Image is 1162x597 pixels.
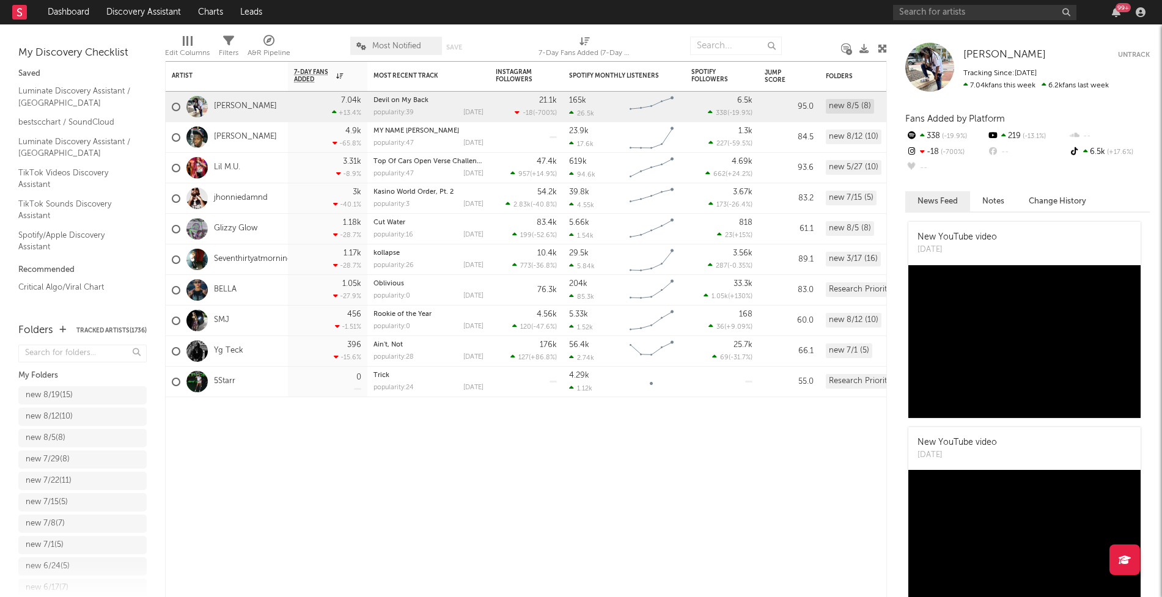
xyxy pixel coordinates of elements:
[18,386,147,405] a: new 8/19(15)
[569,249,589,257] div: 29.5k
[214,315,229,326] a: SMJ
[720,354,729,361] span: 69
[765,252,814,267] div: 89.1
[510,170,557,178] div: ( )
[893,5,1076,20] input: Search for artists
[214,346,243,356] a: Yg Teck
[18,472,147,490] a: new 7/22(11)
[537,219,557,227] div: 83.4k
[624,367,679,397] svg: Chart title
[463,170,484,177] div: [DATE]
[734,280,752,288] div: 33.3k
[691,68,734,83] div: Spotify Followers
[624,153,679,183] svg: Chart title
[356,373,361,381] div: 0
[539,97,557,104] div: 21.1k
[738,127,752,135] div: 1.3k
[344,249,361,257] div: 1.17k
[26,474,72,488] div: new 7/22 ( 11 )
[373,311,432,318] a: Rookie of the Year
[569,97,586,104] div: 165k
[569,188,589,196] div: 39.8k
[18,515,147,533] a: new 7/8(7)
[963,82,1035,89] span: 7.04k fans this week
[343,219,361,227] div: 1.18k
[732,158,752,166] div: 4.69k
[18,429,147,447] a: new 8/5(8)
[18,408,147,426] a: new 8/12(10)
[1068,128,1150,144] div: --
[18,166,134,191] a: TikTok Videos Discovery Assistant
[353,188,361,196] div: 3k
[219,46,238,60] div: Filters
[727,171,751,178] span: +24.2 %
[905,160,987,176] div: --
[18,557,147,576] a: new 6/24(5)
[733,249,752,257] div: 3.56k
[940,133,967,140] span: -19.9 %
[520,232,532,239] span: 199
[18,368,147,383] div: My Folders
[373,372,484,379] div: Trick
[533,263,555,269] span: -36.8 %
[917,449,997,461] div: [DATE]
[737,97,752,104] div: 6.5k
[463,323,484,330] div: [DATE]
[765,100,814,114] div: 95.0
[512,231,557,239] div: ( )
[373,354,414,361] div: popularity: 28
[734,341,752,349] div: 25.7k
[18,46,147,60] div: My Discovery Checklist
[531,354,555,361] span: +86.8 %
[513,202,531,208] span: 2.83k
[214,376,235,387] a: 5Starr
[165,31,210,66] div: Edit Columns
[518,171,530,178] span: 957
[532,202,555,208] span: -40.8 %
[963,49,1046,60] span: [PERSON_NAME]
[537,188,557,196] div: 54.2k
[624,306,679,336] svg: Chart title
[569,262,595,270] div: 5.84k
[739,219,752,227] div: 818
[26,538,64,552] div: new 7/1 ( 5 )
[214,163,240,173] a: Lil M.U.
[463,354,484,361] div: [DATE]
[826,374,916,389] div: Research Priorities (10)
[765,69,795,84] div: Jump Score
[506,200,557,208] div: ( )
[708,200,752,208] div: ( )
[533,324,555,331] span: -47.6 %
[987,144,1068,160] div: --
[333,139,361,147] div: -65.8 %
[463,232,484,238] div: [DATE]
[373,158,485,165] a: Top Of Cars Open Verse Challenge
[1116,3,1131,12] div: 99 +
[624,183,679,214] svg: Chart title
[569,323,593,331] div: 1.52k
[733,188,752,196] div: 3.67k
[26,581,68,595] div: new 6/17 ( 7 )
[569,293,594,301] div: 85.3k
[535,110,555,117] span: -700 %
[826,282,916,297] div: Research Priorities (10)
[373,189,454,196] a: Kasino World Order, Pt. 2
[624,244,679,275] svg: Chart title
[905,128,987,144] div: 338
[214,285,237,295] a: BELLA
[512,262,557,269] div: ( )
[512,323,557,331] div: ( )
[18,84,134,109] a: Luminate Discovery Assistant / [GEOGRAPHIC_DATA]
[1118,49,1150,61] button: Untrack
[734,232,751,239] span: +15 %
[826,252,881,266] div: new 3/17 (16)
[26,559,70,574] div: new 6/24 ( 5 )
[716,202,727,208] span: 173
[729,110,751,117] span: -19.9 %
[569,280,587,288] div: 204k
[765,222,814,236] div: 61.1
[905,114,1005,123] span: Fans Added by Platform
[26,388,73,403] div: new 8/19 ( 15 )
[523,110,533,117] span: -18
[716,324,724,331] span: 36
